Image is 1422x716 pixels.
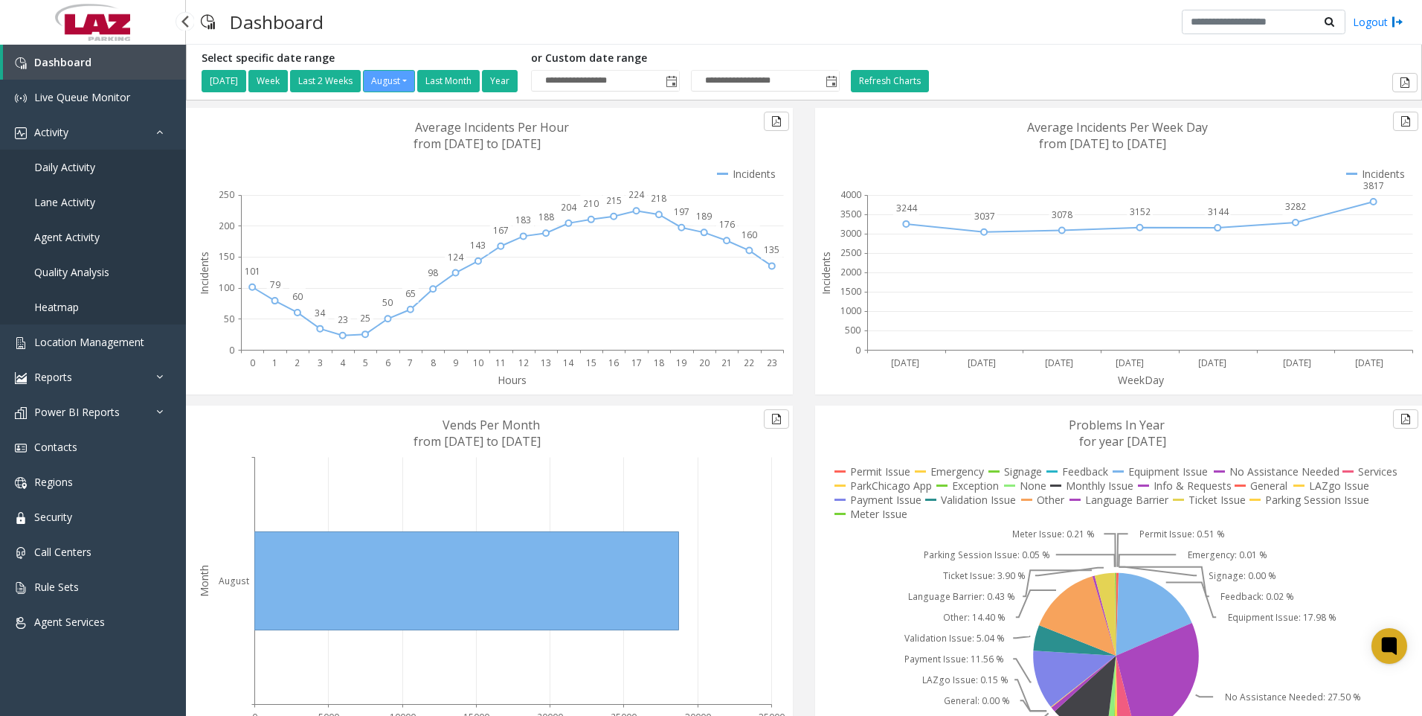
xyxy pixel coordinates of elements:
[417,70,480,92] button: Last Month
[944,694,1010,707] text: General: 0.00 %
[34,265,109,279] span: Quality Analysis
[1118,373,1165,387] text: WeekDay
[363,70,415,92] button: August
[1363,179,1384,192] text: 3817
[443,417,540,433] text: Vends Per Month
[34,370,72,384] span: Reports
[1045,357,1073,369] text: [DATE]
[219,281,234,294] text: 100
[340,357,346,369] text: 4
[1355,357,1383,369] text: [DATE]
[721,357,732,369] text: 21
[823,71,839,92] span: Toggle popup
[248,70,288,92] button: Week
[922,674,1008,686] text: LAZgo Issue: 0.15 %
[1139,528,1225,540] text: Permit Issue: 0.51 %
[904,632,1005,645] text: Validation Issue: 5.04 %
[968,357,996,369] text: [DATE]
[34,125,68,139] span: Activity
[34,405,120,419] span: Power BI Reports
[219,188,234,201] text: 250
[1393,409,1418,429] button: Export to pdf
[840,227,861,240] text: 3000
[245,265,260,278] text: 101
[924,549,1050,561] text: Parking Session Issue: 0.05 %
[15,372,27,384] img: 'icon'
[896,202,918,214] text: 3244
[1392,73,1418,92] button: Export to pdf
[470,239,486,252] text: 143
[34,440,77,454] span: Contacts
[974,210,995,223] text: 3037
[1209,569,1276,582] text: Signage: 0.00 %
[15,407,27,419] img: 'icon'
[15,57,27,69] img: 'icon'
[431,357,436,369] text: 8
[628,188,645,201] text: 224
[295,357,300,369] text: 2
[943,611,1006,624] text: Other: 14.40 %
[1069,417,1165,433] text: Problems In Year
[764,243,779,256] text: 135
[202,70,246,92] button: [DATE]
[34,545,91,559] span: Call Centers
[34,615,105,629] span: Agent Services
[538,211,554,223] text: 188
[34,195,95,209] span: Lane Activity
[840,246,861,259] text: 2500
[767,357,777,369] text: 23
[202,52,520,65] h5: Select specific date range
[1052,208,1072,221] text: 3078
[764,409,789,429] button: Export to pdf
[34,335,144,349] span: Location Management
[531,52,840,65] h5: or Custom date range
[201,4,215,40] img: pageIcon
[1393,112,1418,131] button: Export to pdf
[405,287,416,300] text: 65
[1130,205,1151,218] text: 3152
[448,251,464,263] text: 124
[891,357,919,369] text: [DATE]
[292,290,303,303] text: 60
[34,230,100,244] span: Agent Activity
[482,70,518,92] button: Year
[224,313,234,325] text: 50
[34,580,79,594] span: Rule Sets
[414,135,541,152] text: from [DATE] to [DATE]
[382,296,393,309] text: 50
[1228,611,1336,624] text: Equipment Issue: 17.98 %
[315,307,326,319] text: 34
[855,344,860,357] text: 0
[851,70,929,92] button: Refresh Charts
[15,442,27,454] img: 'icon'
[583,197,599,210] text: 210
[819,252,833,295] text: Incidents
[943,569,1026,582] text: Ticket Issue: 3.90 %
[15,617,27,629] img: 'icon'
[663,71,679,92] span: Toggle popup
[34,160,95,174] span: Daily Activity
[606,194,622,207] text: 215
[696,210,712,223] text: 189
[840,208,861,220] text: 3500
[15,512,27,524] img: 'icon'
[34,475,73,489] span: Regions
[219,220,234,232] text: 200
[15,127,27,139] img: 'icon'
[1208,205,1229,218] text: 3144
[676,357,686,369] text: 19
[473,357,483,369] text: 10
[428,266,438,279] text: 98
[1353,14,1403,30] a: Logout
[250,357,255,369] text: 0
[586,357,596,369] text: 15
[1027,119,1208,135] text: Average Incidents Per Week Day
[453,357,458,369] text: 9
[272,357,277,369] text: 1
[1392,14,1403,30] img: logout
[631,357,642,369] text: 17
[498,373,527,387] text: Hours
[840,304,861,317] text: 1000
[845,324,860,336] text: 500
[34,55,91,69] span: Dashboard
